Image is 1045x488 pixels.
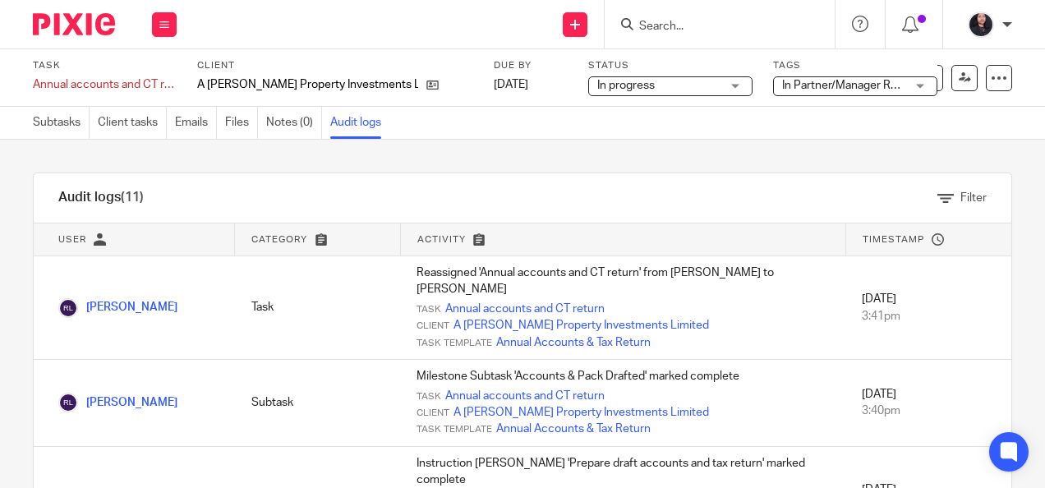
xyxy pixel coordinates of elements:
td: Milestone Subtask 'Accounts & Pack Drafted' marked complete [400,360,845,447]
a: A [PERSON_NAME] Property Investments Limited [453,404,709,421]
a: Annual accounts and CT return [445,388,605,404]
a: Notes (0) [266,107,322,139]
td: Subtask [235,360,401,447]
input: Search [638,20,785,35]
td: [DATE] [845,256,1011,360]
span: Category [251,235,307,244]
label: Due by [494,59,568,72]
div: Annual accounts and CT return [33,76,177,93]
label: Status [588,59,753,72]
label: Task [33,59,177,72]
span: Task Template [417,423,492,436]
span: Activity [417,235,466,244]
span: Task [417,390,441,403]
img: Ridam Lakhotia [58,393,78,412]
a: Emails [175,107,217,139]
p: A [PERSON_NAME] Property Investments Limited [197,76,418,93]
a: Annual Accounts & Tax Return [496,334,651,351]
span: Timestamp [863,235,924,244]
img: Ridam Lakhotia [58,298,78,318]
span: Task [417,303,441,316]
td: [DATE] [845,360,1011,447]
a: [PERSON_NAME] [58,302,177,313]
a: Annual accounts and CT return [445,301,605,317]
img: MicrosoftTeams-image.jfif [968,12,994,38]
a: Client tasks [98,107,167,139]
a: [PERSON_NAME] [58,397,177,408]
span: Client [417,320,449,333]
span: In progress [597,80,655,91]
a: Annual Accounts & Tax Return [496,421,651,437]
span: Filter [960,192,987,204]
span: Client [417,407,449,420]
a: Files [225,107,258,139]
label: Tags [773,59,937,72]
span: [DATE] [494,79,528,90]
td: Reassigned 'Annual accounts and CT return' from [PERSON_NAME] to [PERSON_NAME] [400,256,845,360]
span: In Partner/Manager Review [782,80,920,91]
a: A [PERSON_NAME] Property Investments Limited [453,317,709,334]
div: 3:40pm [862,403,995,419]
span: User [58,235,86,244]
a: Subtasks [33,107,90,139]
div: 3:41pm [862,308,995,325]
a: Audit logs [330,107,389,139]
td: Task [235,256,401,360]
span: Task Template [417,337,492,350]
img: Pixie [33,13,115,35]
label: Client [197,59,473,72]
